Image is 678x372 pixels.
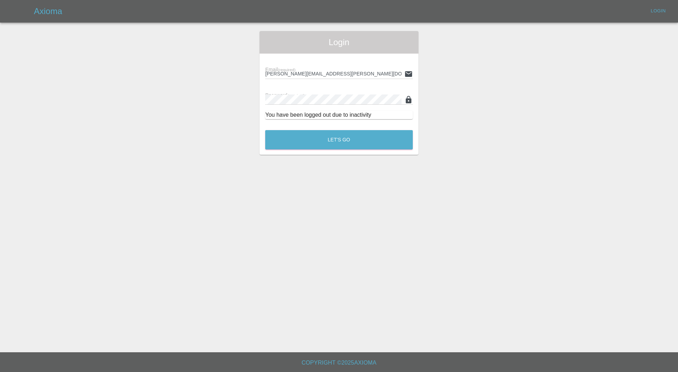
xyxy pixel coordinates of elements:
[34,6,62,17] h5: Axioma
[265,92,305,98] span: Password
[278,68,296,72] small: (required)
[287,93,305,98] small: (required)
[6,358,672,368] h6: Copyright © 2025 Axioma
[265,37,413,48] span: Login
[265,67,295,72] span: Email
[265,111,413,119] div: You have been logged out due to inactivity
[647,6,670,17] a: Login
[265,130,413,150] button: Let's Go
